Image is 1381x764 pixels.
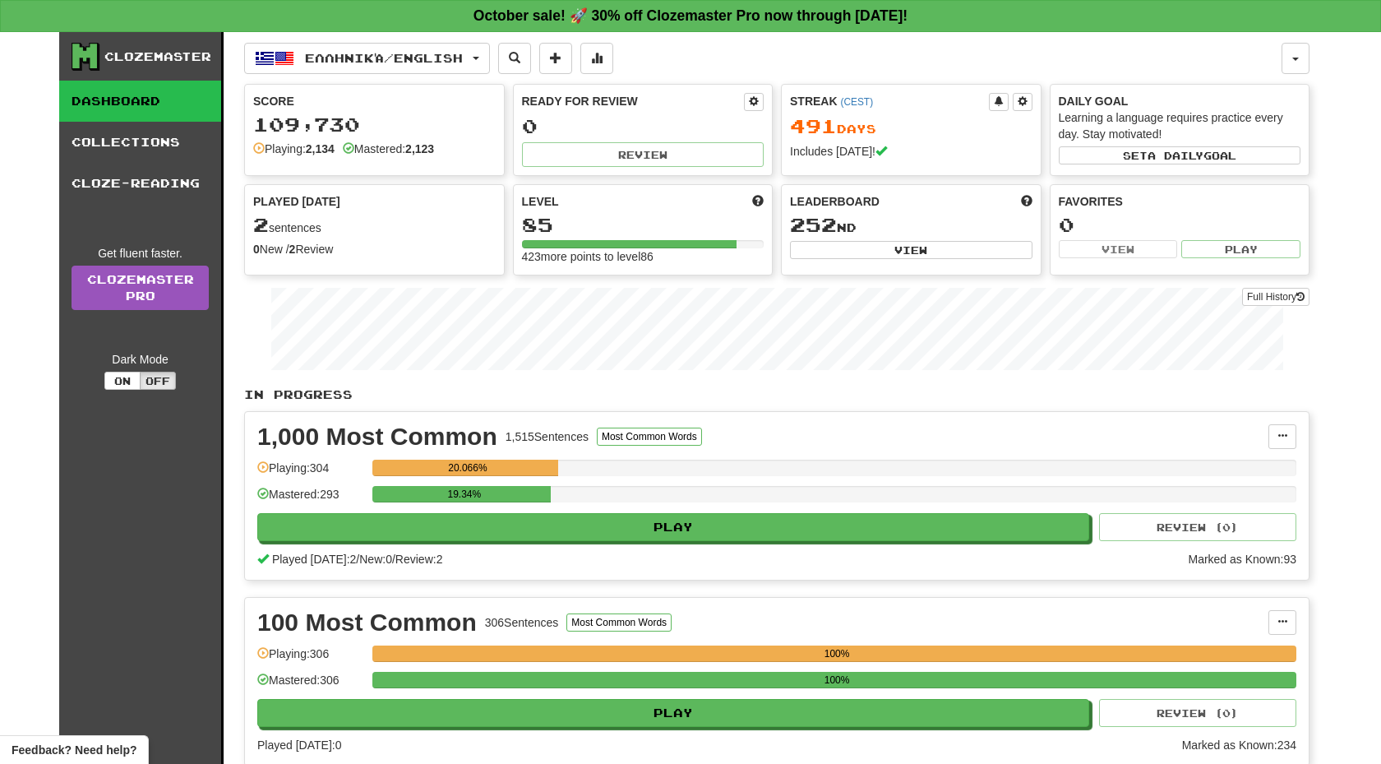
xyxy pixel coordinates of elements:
div: 109,730 [253,114,496,135]
span: Review: 2 [395,553,443,566]
strong: 0 [253,243,260,256]
span: Leaderboard [790,193,880,210]
button: More stats [580,43,613,74]
div: 423 more points to level 86 [522,248,764,265]
span: 2 [253,213,269,236]
div: Playing: [253,141,335,157]
button: Review (0) [1099,699,1296,727]
div: 0 [522,116,764,137]
button: Review (0) [1099,513,1296,541]
div: Daily Goal [1059,93,1301,109]
button: View [790,241,1032,259]
div: New / Review [253,241,496,257]
div: sentences [253,215,496,236]
span: Ελληνικά / English [305,51,463,65]
a: Collections [59,122,221,163]
div: 20.066% [377,460,557,476]
button: Play [1181,240,1300,258]
div: Mastered: 306 [257,672,364,699]
button: Play [257,699,1089,727]
button: Add sentence to collection [539,43,572,74]
span: 252 [790,213,837,236]
button: Most Common Words [597,428,702,446]
button: View [1059,240,1178,258]
div: 306 Sentences [485,614,559,631]
div: 85 [522,215,764,235]
button: Play [257,513,1089,541]
button: Ελληνικά/English [244,43,490,74]
div: Mastered: 293 [257,486,364,513]
span: Played [DATE]: 2 [272,553,356,566]
div: Learning a language requires practice every day. Stay motivated! [1059,109,1301,142]
div: 100% [377,672,1296,688]
strong: 2,123 [405,142,434,155]
div: Marked as Known: 93 [1188,551,1296,567]
div: Ready for Review [522,93,745,109]
span: New: 0 [359,553,392,566]
div: Clozemaster [104,49,211,65]
a: Cloze-Reading [59,163,221,204]
div: nd [790,215,1032,236]
span: This week in points, UTC [1021,193,1032,210]
div: 1,000 Most Common [257,424,497,449]
div: Favorites [1059,193,1301,210]
a: Dashboard [59,81,221,122]
div: Day s [790,116,1032,137]
a: ClozemasterPro [72,266,209,310]
div: Playing: 304 [257,460,364,487]
strong: October sale! 🚀 30% off Clozemaster Pro now through [DATE]! [473,7,908,24]
span: / [392,553,395,566]
a: (CEST) [840,96,873,108]
div: Score [253,93,496,109]
button: Off [140,372,176,390]
strong: 2 [289,243,296,256]
div: Playing: 306 [257,646,364,673]
div: Dark Mode [72,351,209,368]
div: Streak [790,93,989,109]
button: Full History [1242,288,1309,306]
span: Played [DATE] [253,193,340,210]
strong: 2,134 [306,142,335,155]
div: 19.34% [377,486,551,502]
div: Marked as Known: 234 [1182,737,1296,753]
div: Mastered: [343,141,434,157]
div: 100% [377,646,1296,662]
span: a daily [1148,150,1203,161]
button: Most Common Words [566,614,672,632]
div: 1,515 Sentences [506,428,589,445]
button: Review [522,142,764,167]
span: Score more points to level up [752,193,764,210]
p: In Progress [244,387,1309,403]
button: Seta dailygoal [1059,146,1301,164]
div: Includes [DATE]! [790,143,1032,160]
span: Played [DATE]: 0 [257,739,341,752]
button: On [104,372,141,390]
div: 100 Most Common [257,610,477,635]
div: Get fluent faster. [72,245,209,262]
button: Search sentences [498,43,531,74]
div: 0 [1059,215,1301,235]
span: 491 [790,114,837,137]
span: Level [522,193,559,210]
span: / [356,553,359,566]
span: Open feedback widget [12,742,136,758]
